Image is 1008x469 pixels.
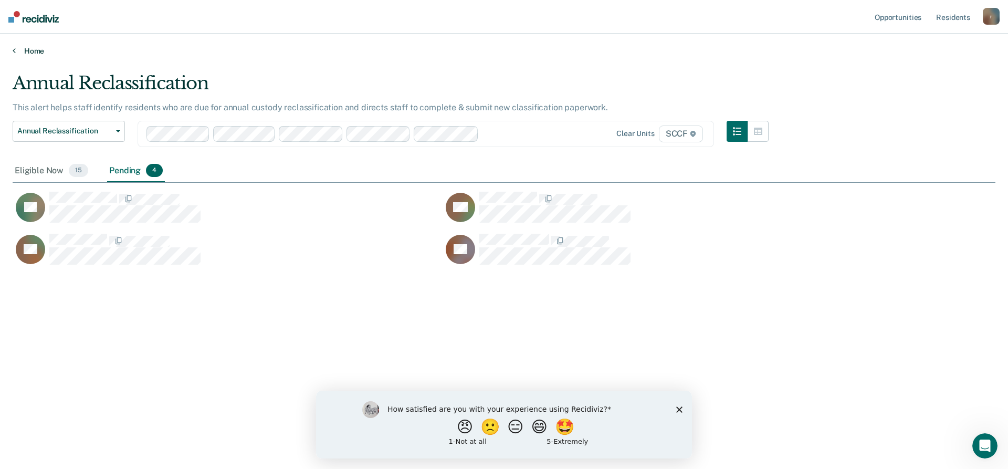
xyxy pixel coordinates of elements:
button: Annual Reclassification [13,121,125,142]
span: 4 [146,164,163,178]
p: This alert helps staff identify residents who are due for annual custody reclassification and dir... [13,102,608,112]
span: SCCF [659,126,703,142]
div: CaseloadOpportunityCell-00509004 [13,191,443,233]
button: r [983,8,1000,25]
div: Annual Reclassification [13,72,769,102]
span: 15 [69,164,88,178]
div: CaseloadOpportunityCell-00596071 [443,233,873,275]
div: Pending4 [107,160,165,183]
div: CaseloadOpportunityCell-00403802 [13,233,443,275]
iframe: Survey by Kim from Recidiviz [316,391,692,458]
a: Home [13,46,995,56]
div: Eligible Now15 [13,160,90,183]
img: Recidiviz [8,11,59,23]
div: CaseloadOpportunityCell-00587616 [443,191,873,233]
span: Annual Reclassification [17,127,112,136]
iframe: Intercom live chat [972,433,997,458]
div: Clear units [616,129,655,138]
